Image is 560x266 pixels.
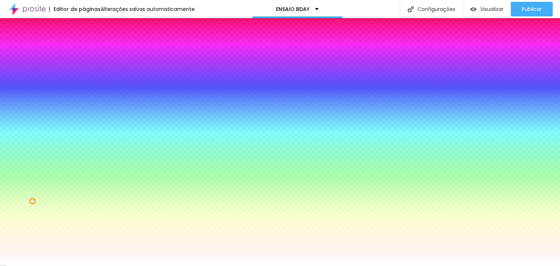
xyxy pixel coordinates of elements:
[463,2,511,16] button: Visualizar
[276,7,310,12] p: ENSAIO BDAY
[511,2,553,16] button: Publicar
[101,7,195,12] div: Alterações salvas automaticamente
[480,6,503,12] span: Visualizar
[49,7,101,12] div: Editor de páginas
[522,6,542,12] span: Publicar
[408,6,414,12] img: Icone
[470,6,477,12] img: view-1.svg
